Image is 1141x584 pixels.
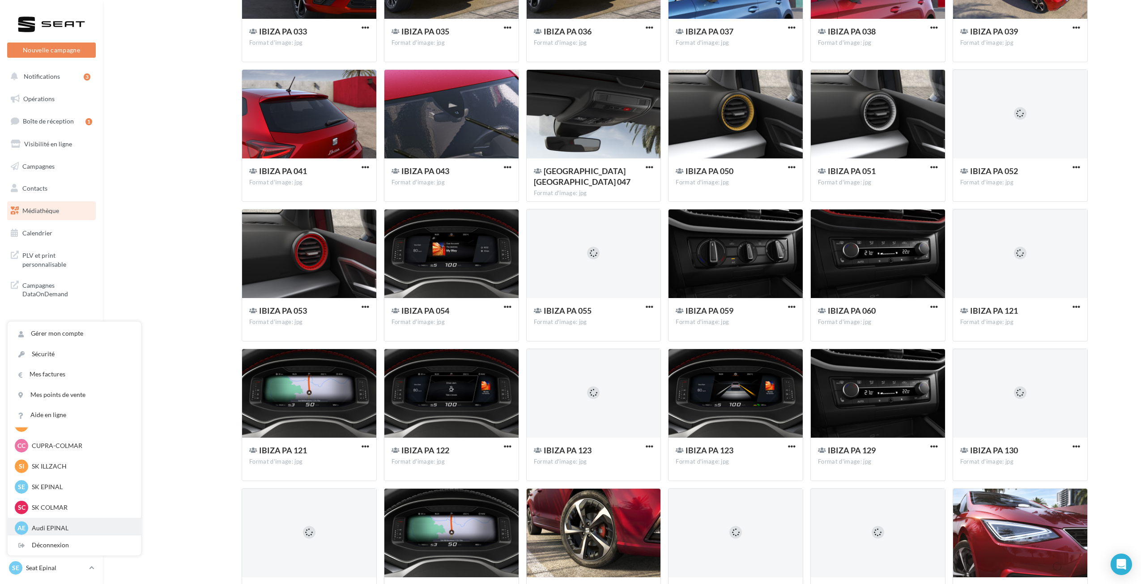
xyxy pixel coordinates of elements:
div: Format d'image: jpg [249,318,369,326]
p: SK ILLZACH [32,462,130,471]
button: Nouvelle campagne [7,43,96,58]
span: IBIZA PA 051 [828,166,876,176]
span: Campagnes DataOnDemand [22,279,92,298]
div: Format d'image: jpg [960,318,1080,326]
div: Format d'image: jpg [676,39,796,47]
span: IBIZA PA 043 [401,166,449,176]
span: IBIZA PA 121 [259,445,307,455]
span: IBIZA PA 050 [685,166,733,176]
a: Opérations [5,90,98,108]
span: Notifications [24,72,60,80]
div: Format d'image: jpg [392,39,511,47]
a: Visibilité en ligne [5,135,98,153]
div: Format d'image: jpg [676,458,796,466]
span: Médiathèque [22,207,59,214]
span: IBIZA PA 054 [401,306,449,315]
div: Open Intercom Messenger [1111,554,1132,575]
span: SE [12,563,19,572]
p: Audi EPINAL [32,524,130,533]
span: Opérations [23,95,55,102]
button: Notifications 3 [5,67,94,86]
div: Format d'image: jpg [676,179,796,187]
div: Format d'image: jpg [818,318,938,326]
span: Contacts [22,184,47,192]
div: Format d'image: jpg [818,179,938,187]
span: IBIZA PA 123 [685,445,733,455]
span: AE [17,524,26,533]
p: Seat Epinal [26,563,85,572]
a: Sécurité [8,344,141,364]
div: Format d'image: jpg [676,318,796,326]
span: SE [18,482,25,491]
div: Format d'image: jpg [392,179,511,187]
span: Boîte de réception [23,117,74,125]
a: Campagnes [5,157,98,176]
span: IBIZA PA 038 [828,26,876,36]
div: Format d'image: jpg [534,458,654,466]
div: Format d'image: jpg [818,458,938,466]
span: IBIZA PA 037 [685,26,733,36]
span: Visibilité en ligne [24,140,72,148]
span: IBIZA PA 122 [401,445,449,455]
p: SK COLMAR [32,503,130,512]
a: Mes points de vente [8,385,141,405]
span: SI [19,462,24,471]
a: Contacts [5,179,98,198]
span: IBIZA PA 055 [544,306,592,315]
a: Campagnes DataOnDemand [5,276,98,302]
div: Format d'image: jpg [534,189,654,197]
a: PLV et print personnalisable [5,246,98,272]
a: Mes factures [8,364,141,384]
span: IBIZA PA 036 [544,26,592,36]
span: IBIZA PA 041 [259,166,307,176]
span: IBIZA PA 035 [401,26,449,36]
span: IBIZA PA 130 [970,445,1018,455]
div: 1 [85,118,92,125]
div: Format d'image: jpg [534,39,654,47]
span: PLV et print personnalisable [22,249,92,269]
span: CC [17,441,26,450]
a: SE Seat Epinal [7,559,96,576]
span: IBIZA PA 121 [970,306,1018,315]
span: IBIZA PA 059 [685,306,733,315]
a: Boîte de réception1 [5,111,98,131]
span: SC [18,503,26,512]
span: Campagnes [22,162,55,170]
span: IBIZA PA 039 [970,26,1018,36]
div: Format d'image: jpg [960,179,1080,187]
div: 3 [84,73,90,81]
span: IBIZA PA 052 [970,166,1018,176]
span: IBIZA PA 033 [259,26,307,36]
div: Format d'image: jpg [960,39,1080,47]
a: Calendrier [5,224,98,243]
a: Médiathèque [5,201,98,220]
div: Format d'image: jpg [392,318,511,326]
a: Aide en ligne [8,405,141,425]
span: IBIZA PA 053 [259,306,307,315]
div: Format d'image: jpg [392,458,511,466]
p: CUPRA-COLMAR [32,441,130,450]
span: IBIZA PA 060 [828,306,876,315]
div: Format d'image: jpg [818,39,938,47]
span: Calendrier [22,229,52,237]
div: Format d'image: jpg [534,318,654,326]
a: Gérer mon compte [8,324,141,344]
span: IBIZA PA 129 [828,445,876,455]
div: Format d'image: jpg [249,39,369,47]
div: Format d'image: jpg [249,458,369,466]
span: IBIZA PA 123 [544,445,592,455]
div: Format d'image: jpg [960,458,1080,466]
div: Déconnexion [8,535,141,555]
span: IBIZA PA 047 [534,166,630,187]
div: Format d'image: jpg [249,179,369,187]
p: SK EPINAL [32,482,130,491]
